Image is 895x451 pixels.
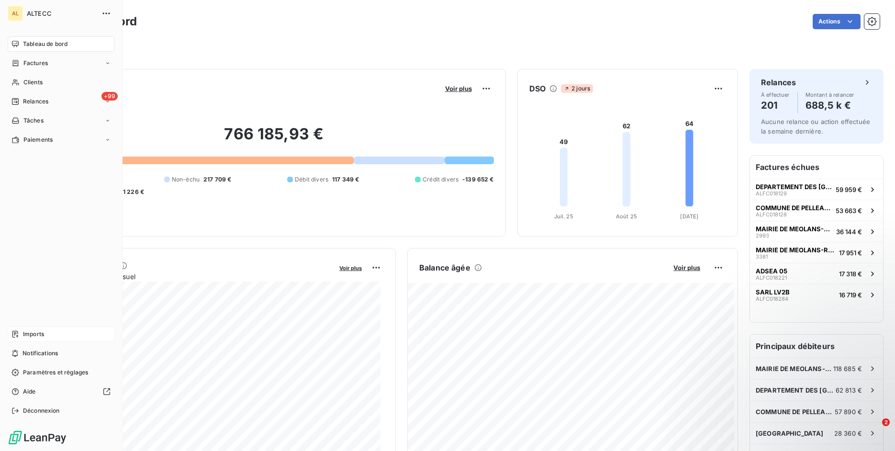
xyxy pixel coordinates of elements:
button: Voir plus [336,263,365,272]
h4: 201 [761,98,790,113]
button: Voir plus [442,84,475,93]
span: Clients [23,78,43,87]
h6: Factures échues [750,156,883,179]
span: Chiffre d'affaires mensuel [54,271,333,282]
span: Aucune relance ou action effectuée la semaine dernière. [761,118,870,135]
button: DEPARTEMENT DES [GEOGRAPHIC_DATA]ALFC01812959 959 € [750,179,883,200]
span: Relances [23,97,48,106]
span: ALFC018221 [756,275,787,281]
span: 16 719 € [839,291,862,299]
button: Voir plus [671,263,703,272]
span: Montant à relancer [805,92,854,98]
span: 59 959 € [836,186,862,193]
span: ADSEA 05 [756,267,787,275]
span: Voir plus [673,264,700,271]
span: DEPARTEMENT DES [GEOGRAPHIC_DATA] [756,183,832,191]
div: AL [8,6,23,21]
span: ALFC018284 [756,296,788,302]
span: Tableau de bord [23,40,67,48]
span: MAIRIE DE MEOLANS-REVEL [756,225,832,233]
span: ALFC018129 [756,191,787,196]
span: ALTECC [27,10,96,17]
button: SARL LV2BALFC01828416 719 € [750,284,883,305]
span: Tâches [23,116,44,125]
span: 28 360 € [834,429,862,437]
span: Déconnexion [23,406,60,415]
span: Aide [23,387,36,396]
iframe: Intercom live chat [862,418,885,441]
a: Aide [8,384,114,399]
span: 217 709 € [203,175,231,184]
tspan: Août 25 [616,213,637,220]
span: 36 144 € [836,228,862,236]
span: -139 652 € [462,175,494,184]
iframe: Intercom notifications message [704,358,895,425]
span: 3381 [756,254,768,259]
h6: Relances [761,77,796,88]
span: 2 [882,418,890,426]
tspan: [DATE] [680,213,698,220]
span: Non-échu [172,175,200,184]
span: +99 [101,92,118,101]
span: Paiements [23,135,53,144]
span: 17 951 € [839,249,862,257]
span: 117 349 € [332,175,359,184]
button: ADSEA 05ALFC01822117 318 € [750,263,883,284]
span: 17 318 € [839,270,862,278]
h6: DSO [529,83,546,94]
span: Voir plus [339,265,362,271]
span: MAIRIE DE MEOLANS-REVEL [756,246,835,254]
span: ALFC018128 [756,212,787,217]
span: COMMUNE DE PELLEAUTIER [756,204,832,212]
img: Logo LeanPay [8,430,67,445]
span: 53 663 € [836,207,862,214]
button: MAIRIE DE MEOLANS-REVEL338117 951 € [750,242,883,263]
h6: Principaux débiteurs [750,335,883,358]
span: -1 226 € [120,188,144,196]
button: COMMUNE DE PELLEAUTIERALFC01812853 663 € [750,200,883,221]
button: MAIRIE DE MEOLANS-REVEL299336 144 € [750,221,883,242]
span: SARL LV2B [756,288,790,296]
span: Imports [23,330,44,338]
span: [GEOGRAPHIC_DATA] [756,429,824,437]
h2: 766 185,93 € [54,124,494,153]
span: Débit divers [295,175,328,184]
tspan: Juil. 25 [554,213,573,220]
span: Factures [23,59,48,68]
button: Actions [813,14,861,29]
span: 2 jours [561,84,593,93]
span: Crédit divers [423,175,459,184]
span: À effectuer [761,92,790,98]
span: 2993 [756,233,769,238]
span: Paramètres et réglages [23,368,88,377]
h4: 688,5 k € [805,98,854,113]
h6: Balance âgée [419,262,470,273]
span: Notifications [22,349,58,358]
span: Voir plus [445,85,472,92]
